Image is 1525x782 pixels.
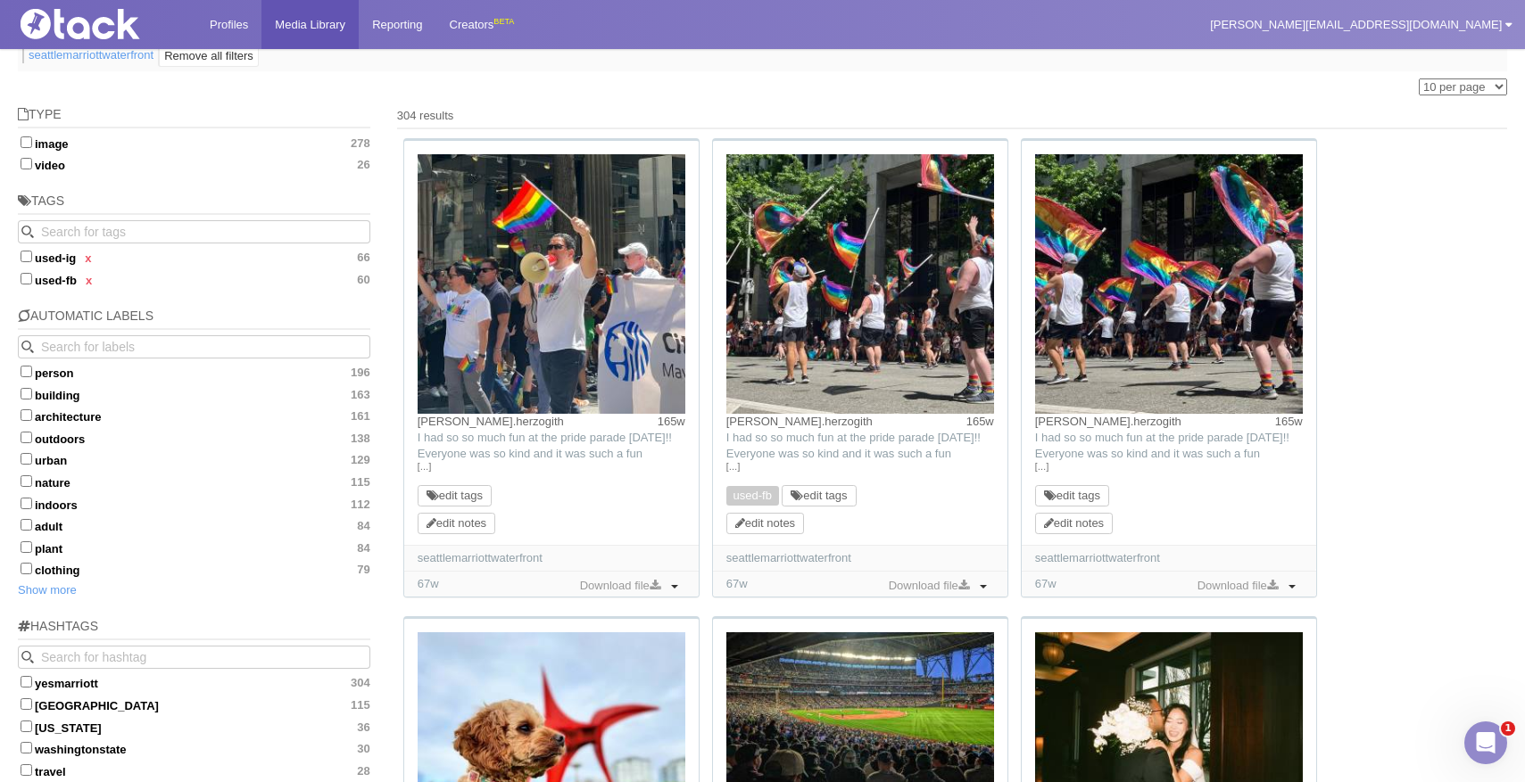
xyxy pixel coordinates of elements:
[18,407,370,424] label: architecture
[351,676,370,690] span: 304
[18,495,370,513] label: indoors
[21,158,32,169] input: video26
[357,541,369,556] span: 84
[18,761,370,779] label: travel
[18,385,370,403] label: building
[18,473,370,490] label: nature
[21,698,32,710] input: [GEOGRAPHIC_DATA]115
[21,764,32,776] input: travel28
[21,366,32,377] input: person196
[21,541,32,553] input: plant84
[21,136,32,148] input: image278
[21,251,32,262] input: used-igx 66
[18,309,370,330] h5: Automatic Labels
[18,134,370,152] label: image
[1035,415,1181,428] a: [PERSON_NAME].herzogith
[357,519,369,533] span: 84
[18,335,41,358] button: Search
[357,742,369,756] span: 30
[726,154,994,415] img: Image may contain: parade, person, pride parade, adult, male, man, clothing, shorts, people, foot...
[18,583,77,597] a: Show more
[18,696,370,713] label: [GEOGRAPHIC_DATA]
[21,453,32,465] input: urban129
[18,363,370,381] label: person
[397,108,1507,124] div: 304 results
[1501,721,1515,736] span: 1
[85,251,91,265] a: x
[351,432,370,446] span: 138
[357,764,369,778] span: 28
[18,646,41,669] button: Search
[351,366,370,380] span: 196
[966,414,994,430] time: Posted: 6/27/2022, 12:52:06 AM
[351,136,370,151] span: 278
[418,550,685,566] div: seattlemarriottwaterfront
[1035,459,1303,475] a: […]
[726,577,748,590] time: Added: 5/9/2024, 1:18:46 PM
[735,516,795,530] a: edit notes
[21,563,32,574] input: clothing79
[18,155,370,173] label: video
[351,388,370,402] span: 163
[884,576,974,596] a: Download file
[18,646,370,669] input: Search for hashtag
[18,270,370,288] label: used-fb
[1464,721,1507,764] iframe: Intercom live chat
[18,673,370,691] label: yesmarriott
[418,415,564,428] a: [PERSON_NAME].herzogith
[418,431,672,492] span: I had so so much fun at the pride parade [DATE]!! Everyone was so kind and it was such a fun expe...
[18,516,370,534] label: adult
[726,431,981,492] span: I had so so much fun at the pride parade [DATE]!! Everyone was so kind and it was such a fun expe...
[21,498,32,509] input: indoors112
[21,432,32,443] input: outdoors138
[418,154,685,415] img: Image may contain: parade, person, pride parade, adult, male, man, baton, stick, accessories, gla...
[791,489,847,502] a: edit tags
[1035,577,1057,590] time: Added: 5/9/2024, 1:18:45 PM
[18,429,370,447] label: outdoors
[493,12,514,31] div: BETA
[21,475,32,487] input: nature115
[18,539,370,556] label: plant
[21,226,34,238] svg: Search
[351,453,370,467] span: 129
[726,486,779,505] span: used-fb
[86,274,92,287] a: x
[18,248,370,266] label: used-ig
[418,577,439,590] time: Added: 5/9/2024, 1:18:48 PM
[21,409,32,421] input: architecture161
[351,698,370,712] span: 115
[18,620,370,640] h5: Hashtags
[351,409,370,424] span: 161
[158,45,259,67] a: Remove all filters
[1044,516,1104,530] a: edit notes
[164,47,253,65] div: Remove all filters
[726,459,994,475] a: […]
[357,273,369,287] span: 60
[18,220,41,243] button: Search
[18,194,370,215] h5: Tags
[21,720,32,732] input: [US_STATE]36
[418,459,685,475] a: […]
[18,739,370,757] label: washingtonstate
[21,651,34,663] svg: Search
[357,563,369,577] span: 79
[357,251,369,265] span: 66
[1193,576,1282,596] a: Download file
[18,335,370,358] input: Search for labels
[1275,414,1303,430] time: Posted: 6/27/2022, 12:52:06 AM
[18,450,370,468] label: urban
[1035,154,1303,415] img: Image may contain: parade, person, people, pride parade, adult, female, woman, clothing, shorts, ...
[18,108,370,128] h5: Type
[18,560,370,578] label: clothing
[29,47,153,63] a: seattlemarriottwaterfront
[427,516,486,530] a: edit notes
[357,158,369,172] span: 26
[13,9,192,39] img: Tack
[427,489,483,502] a: edit tags
[21,742,32,753] input: washingtonstate30
[21,388,32,399] input: building163
[21,341,34,353] svg: Search
[351,498,370,512] span: 112
[21,676,32,687] input: yesmarriott304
